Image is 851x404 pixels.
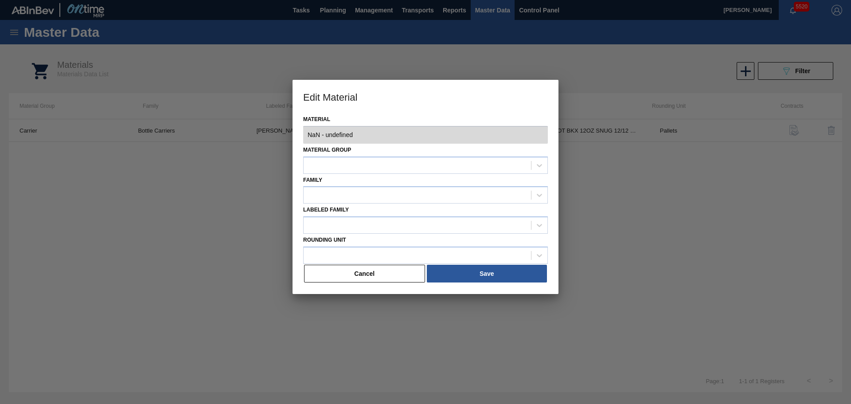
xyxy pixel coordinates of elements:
[304,265,425,282] button: Cancel
[303,113,548,126] label: Material
[303,177,322,183] label: Family
[427,265,547,282] button: Save
[293,80,558,114] h3: Edit Material
[303,237,346,243] label: Rounding Unit
[303,207,349,213] label: Labeled Family
[303,147,351,153] label: Material Group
